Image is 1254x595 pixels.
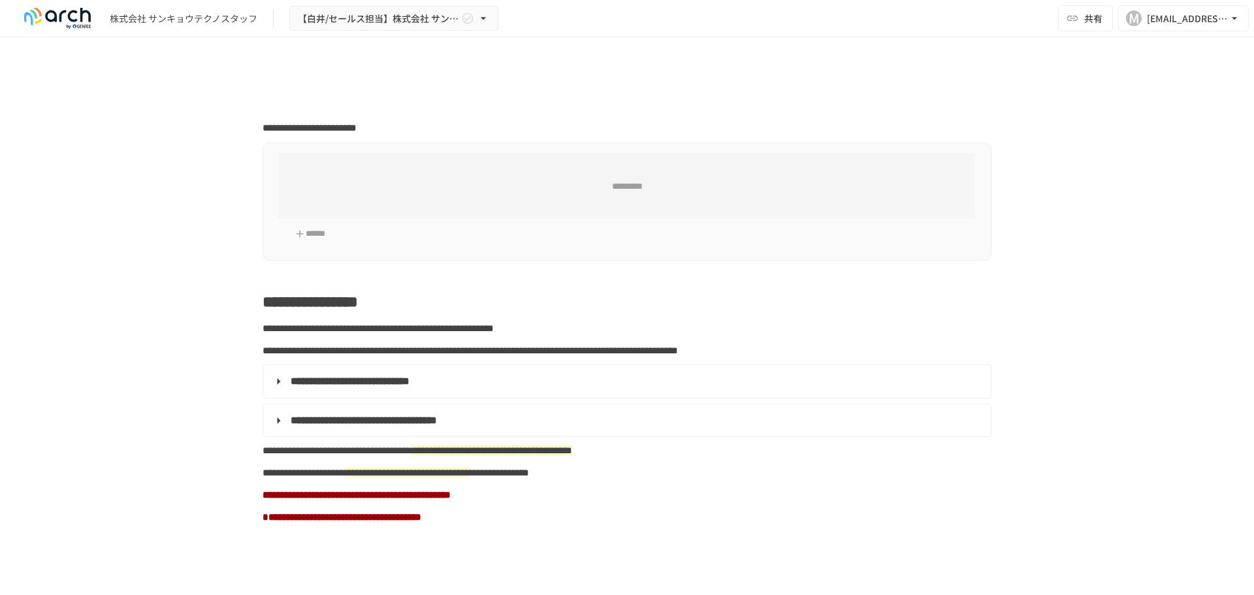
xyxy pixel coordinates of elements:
[1058,5,1113,31] button: 共有
[298,10,458,27] span: 【白井/セールス担当】株式会社 サンキョウテクノスタッフ様_初期設定サポート
[110,12,257,25] div: 株式会社 サンキョウテクノスタッフ
[1118,5,1249,31] button: M[EMAIL_ADDRESS][DOMAIN_NAME]
[1147,10,1228,27] div: [EMAIL_ADDRESS][DOMAIN_NAME]
[1084,11,1102,25] span: 共有
[289,6,498,31] button: 【白井/セールス担当】株式会社 サンキョウテクノスタッフ様_初期設定サポート
[1126,10,1142,26] div: M
[16,8,99,29] img: logo-default@2x-9cf2c760.svg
